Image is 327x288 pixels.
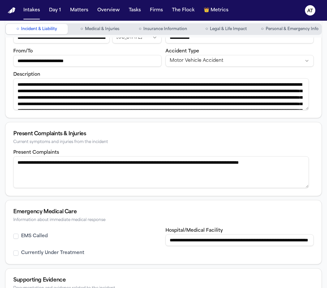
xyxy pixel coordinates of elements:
[8,7,16,14] img: Finch Logo
[80,26,83,32] span: ○
[21,5,42,16] button: Intakes
[13,49,33,54] label: From/To
[210,27,247,32] span: Legal & Life Impact
[69,24,131,34] button: Go to Medical & Injuries
[165,32,314,43] input: Weather conditions
[205,26,208,32] span: ○
[165,228,223,233] label: Hospital/Medical Facility
[139,26,141,32] span: ○
[17,26,19,32] span: ○
[13,72,40,77] label: Description
[21,250,84,256] label: Currently Under Treatment
[201,5,231,16] button: crownMetrics
[259,24,321,34] button: Go to Personal & Emergency Info
[132,24,194,34] button: Go to Insurance Information
[67,5,91,16] button: Matters
[195,24,257,34] button: Go to Legal & Life Impact
[165,234,314,246] input: Hospital or medical facility
[95,5,122,16] button: Overview
[147,5,165,16] button: Firms
[8,7,16,14] a: Home
[13,156,309,188] textarea: Present complaints
[6,24,68,34] button: Go to Incident & Liability
[46,5,64,16] button: Day 1
[261,26,264,32] span: ○
[21,27,57,32] span: Incident & Liability
[13,208,314,216] div: Emergency Medical Care
[112,32,162,43] button: Incident state
[126,5,143,16] button: Tasks
[85,27,119,32] span: Medical & Injuries
[143,27,187,32] span: Insurance Information
[13,140,314,145] div: Current symptoms and injuries from the incident
[13,32,110,43] input: Incident location
[21,233,48,239] label: EMS Called
[13,55,162,67] input: From/To destination
[13,218,314,223] div: Information about immediate medical response
[266,27,319,32] span: Personal & Emergency Info
[13,150,59,155] label: Present Complaints
[13,276,314,284] div: Supporting Evidence
[169,5,197,16] button: The Flock
[13,78,309,110] textarea: Incident description
[13,130,314,138] div: Present Complaints & Injuries
[165,49,199,54] label: Accident Type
